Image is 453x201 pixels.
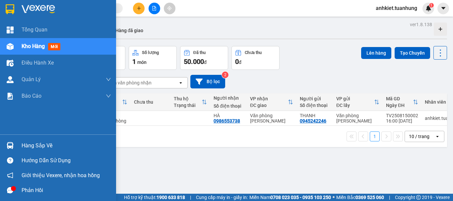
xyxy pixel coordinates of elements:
[7,172,13,178] span: notification
[110,23,149,38] button: Hàng đã giao
[389,194,390,201] span: |
[386,118,418,124] div: 16:00 [DATE]
[383,93,421,111] th: Toggle SortBy
[235,58,239,66] span: 0
[178,80,183,85] svg: open
[214,103,243,109] div: Số điện thoại
[247,93,296,111] th: Toggle SortBy
[333,93,383,111] th: Toggle SortBy
[7,26,14,33] img: dashboard-icon
[416,195,421,200] span: copyright
[22,171,100,179] span: Giới thiệu Vexere, nhận hoa hồng
[440,5,446,11] span: caret-down
[6,4,14,14] img: logo-vxr
[239,60,241,65] span: đ
[410,21,432,28] div: ver 1.8.138
[356,195,384,200] strong: 0369 525 060
[300,118,326,124] div: 0945242246
[333,196,335,199] span: ⚪️
[370,131,380,141] button: 1
[22,92,41,100] span: Báo cáo
[245,50,262,55] div: Chưa thu
[250,113,293,124] div: Văn phòng [PERSON_NAME]
[429,3,434,8] sup: 1
[214,95,243,101] div: Người nhận
[250,96,288,101] div: VP nhận
[22,185,111,195] div: Phản hồi
[249,194,331,201] span: Miền Nam
[435,134,440,139] svg: open
[174,103,202,108] div: Trạng thái
[22,43,45,49] span: Kho hàng
[336,103,374,108] div: ĐC lấy
[250,103,288,108] div: ĐC giao
[174,96,202,101] div: Thu hộ
[152,6,157,11] span: file-add
[361,47,391,59] button: Lên hàng
[167,6,172,11] span: aim
[22,59,54,67] span: Điều hành xe
[231,46,280,70] button: Chưa thu0đ
[214,113,243,118] div: HÀ
[7,142,14,149] img: warehouse-icon
[430,3,432,8] span: 1
[395,47,430,59] button: Tạo Chuyến
[7,43,14,50] img: warehouse-icon
[184,58,204,66] span: 50.000
[386,96,413,101] div: Mã GD
[149,3,160,14] button: file-add
[409,133,429,140] div: 10 / trang
[386,113,418,118] div: TV2508150002
[7,60,14,67] img: warehouse-icon
[386,103,413,108] div: Ngày ĐH
[22,156,111,166] div: Hướng dẫn sử dụng
[106,93,111,99] span: down
[48,43,60,50] span: mới
[300,96,330,101] div: Người gửi
[270,195,331,200] strong: 0708 023 035 - 0935 103 250
[370,4,422,12] span: anhkiet.tuanhung
[7,93,14,100] img: solution-icon
[157,195,185,200] strong: 1900 633 818
[190,194,191,201] span: |
[7,187,13,193] span: message
[124,194,185,201] span: Hỗ trợ kỹ thuật:
[437,3,449,14] button: caret-down
[222,72,228,78] sup: 2
[7,76,14,83] img: warehouse-icon
[137,60,147,65] span: món
[204,60,207,65] span: đ
[196,194,248,201] span: Cung cấp máy in - giấy in:
[336,194,384,201] span: Miền Bắc
[142,50,159,55] div: Số lượng
[425,5,431,11] img: icon-new-feature
[170,93,210,111] th: Toggle SortBy
[434,23,447,36] div: Tạo kho hàng mới
[134,99,167,105] div: Chưa thu
[22,25,47,34] span: Tổng Quan
[106,77,111,82] span: down
[22,75,41,83] span: Quản Lý
[193,50,206,55] div: Đã thu
[336,113,379,124] div: Văn phòng [PERSON_NAME]
[106,79,152,86] div: Chọn văn phòng nhận
[300,103,330,108] div: Số điện thoại
[22,141,111,151] div: Hàng sắp về
[214,118,240,124] div: 0986553738
[129,46,177,70] button: Số lượng1món
[137,6,141,11] span: plus
[132,58,136,66] span: 1
[190,75,225,88] button: Bộ lọc
[133,3,145,14] button: plus
[164,3,175,14] button: aim
[336,96,374,101] div: VP gửi
[180,46,228,70] button: Đã thu50.000đ
[7,157,13,164] span: question-circle
[300,113,330,118] div: THANH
